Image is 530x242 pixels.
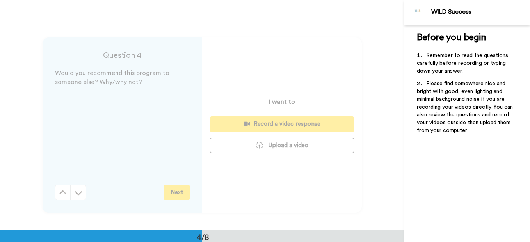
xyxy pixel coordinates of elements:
span: Remember to read the questions carefully before recording or typing down your answer. [417,53,510,74]
div: Record a video response [216,120,348,128]
button: Upload a video [210,138,354,153]
span: Please find somewhere nice and bright with good, even lighting and minimal background noise if yo... [417,81,514,133]
div: WILD Success [431,8,530,16]
h4: Question 4 [55,50,190,61]
p: I want to [269,97,295,107]
span: Would you recommend this program to someone else? Why/why not? [55,70,171,85]
button: Record a video response [210,116,354,132]
button: Next [164,185,190,200]
img: Profile Image [409,3,427,22]
span: Before you begin [417,33,486,42]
